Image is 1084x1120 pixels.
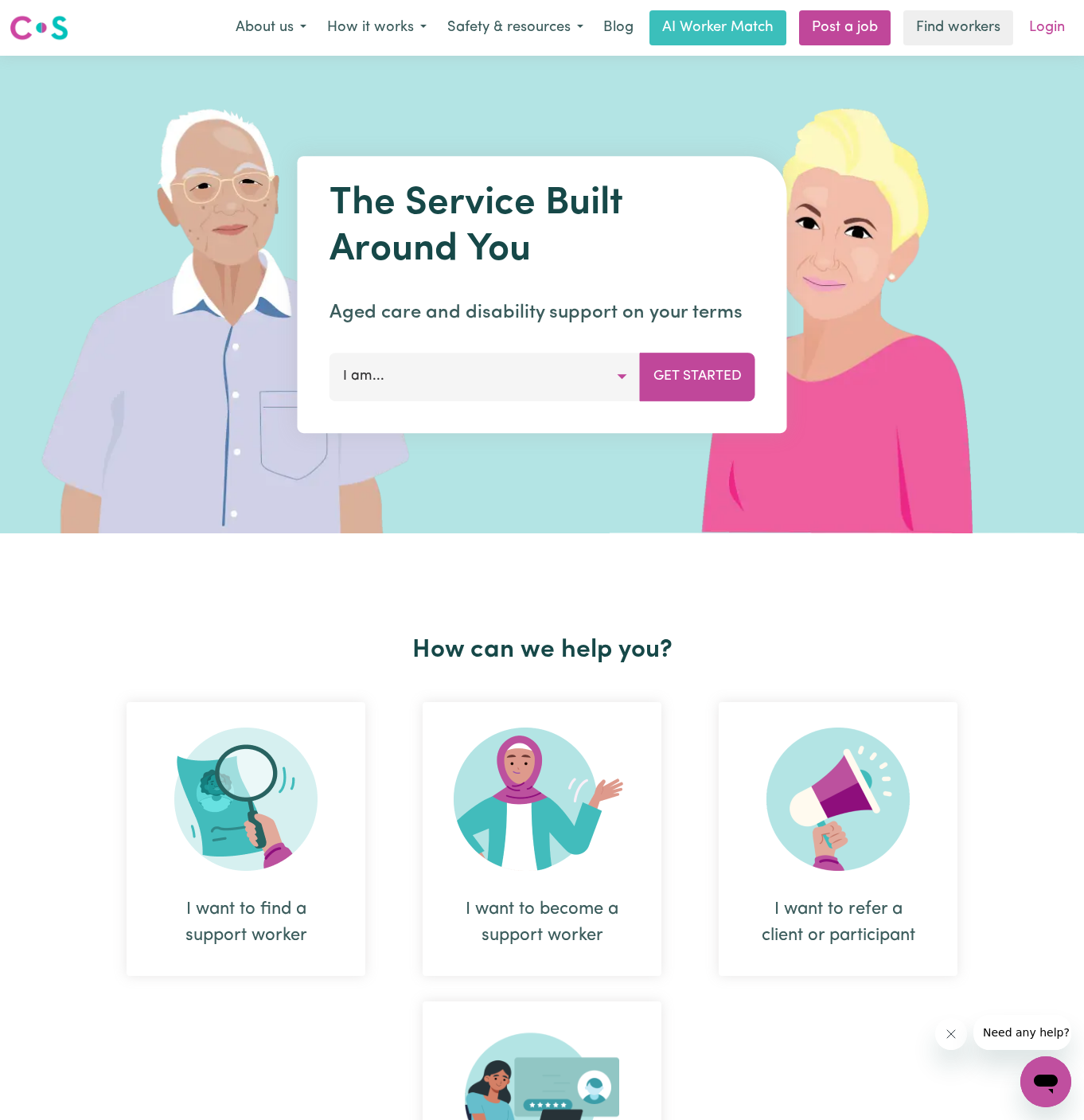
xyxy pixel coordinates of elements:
[649,10,786,45] a: AI Worker Match
[174,728,318,871] img: Search
[317,11,437,45] button: How it works
[799,10,891,45] a: Post a job
[437,11,594,45] button: Safety & resources
[1020,10,1074,45] a: Login
[935,1018,967,1050] iframe: Close message
[98,635,986,665] h2: How can we help you?
[127,702,365,976] div: I want to find a support worker
[461,896,623,949] div: I want to become a support worker
[423,702,661,976] div: I want to become a support worker
[594,10,643,45] a: Blog
[165,896,327,949] div: I want to find a support worker
[225,11,317,45] button: About us
[454,728,630,871] img: Become Worker
[766,728,910,871] img: Refer
[10,14,68,42] img: Careseekers logo
[719,702,957,976] div: I want to refer a client or participant
[640,353,755,400] button: Get Started
[329,181,755,273] h1: The Service Built Around You
[973,1015,1071,1050] iframe: Message from company
[10,10,68,46] a: Careseekers logo
[903,10,1013,45] a: Find workers
[329,353,641,400] button: I am...
[1020,1056,1071,1107] iframe: Button to launch messaging window
[757,896,919,949] div: I want to refer a client or participant
[329,299,755,327] p: Aged care and disability support on your terms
